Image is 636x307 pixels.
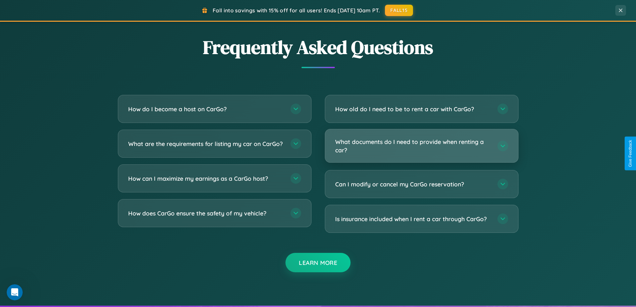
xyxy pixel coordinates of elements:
h3: How does CarGo ensure the safety of my vehicle? [128,209,284,217]
button: Learn More [285,253,351,272]
h3: Can I modify or cancel my CarGo reservation? [335,180,491,188]
div: Give Feedback [628,140,633,167]
span: Fall into savings with 15% off for all users! Ends [DATE] 10am PT. [213,7,380,14]
h3: What documents do I need to provide when renting a car? [335,138,491,154]
h3: How old do I need to be to rent a car with CarGo? [335,105,491,113]
h3: How can I maximize my earnings as a CarGo host? [128,174,284,183]
h3: How do I become a host on CarGo? [128,105,284,113]
iframe: Intercom live chat [7,284,23,300]
h3: What are the requirements for listing my car on CarGo? [128,140,284,148]
h3: Is insurance included when I rent a car through CarGo? [335,215,491,223]
button: FALL15 [385,5,413,16]
h2: Frequently Asked Questions [118,34,518,60]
